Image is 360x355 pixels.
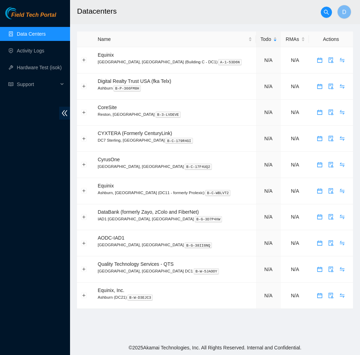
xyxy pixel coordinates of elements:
[98,130,172,136] span: CYXTERA (Formerly CenturyLink)
[314,290,325,301] button: calendar
[314,211,325,222] button: calendar
[321,9,332,15] span: search
[98,78,171,84] span: Digital Realty Trust USA (fka Telx)
[325,81,337,92] button: audit
[337,55,348,66] button: swap
[314,107,325,118] button: calendar
[314,267,325,272] span: calendar
[98,190,252,196] p: Ashburn, [GEOGRAPHIC_DATA] (DC11 - formerly Prolexic)
[17,77,58,91] span: Support
[325,214,337,220] a: audit
[325,188,337,194] a: audit
[260,56,277,64] div: N/A
[337,5,351,19] button: D
[325,293,337,298] a: audit
[11,12,56,19] span: Field Tech Portal
[337,133,348,144] button: swap
[314,136,325,141] a: calendar
[314,240,325,246] a: calendar
[326,188,336,194] span: audit
[98,183,114,189] span: Equinix
[98,111,252,118] p: Reston, [GEOGRAPHIC_DATA]
[337,188,347,194] span: swap
[325,159,337,170] button: audit
[165,138,193,144] kbd: B-C-179R4GI
[337,188,348,194] a: swap
[325,211,337,222] button: audit
[314,159,325,170] button: calendar
[314,185,325,197] button: calendar
[337,214,347,220] span: swap
[326,240,336,246] span: audit
[337,109,348,115] a: swap
[205,190,230,196] kbd: B-C-WBLVT2
[314,237,325,249] button: calendar
[260,161,277,169] div: N/A
[326,136,336,141] span: audit
[81,109,87,115] button: Expand row
[326,109,336,115] span: audit
[260,187,277,195] div: N/A
[113,85,141,92] kbd: B-P-366FM8H
[81,162,87,168] button: Expand row
[314,293,325,298] a: calendar
[337,240,348,246] a: swap
[98,59,252,65] p: [GEOGRAPHIC_DATA], [GEOGRAPHIC_DATA] (Building C - DC1)
[285,239,305,247] div: N/A
[325,84,337,89] a: audit
[81,214,87,220] button: Expand row
[326,84,336,89] span: audit
[325,133,337,144] button: audit
[337,237,348,249] button: swap
[195,216,222,222] kbd: B-G-3D7P4XW
[98,216,252,222] p: IAD1 [GEOGRAPHIC_DATA], [GEOGRAPHIC_DATA]
[155,112,181,118] kbd: B-3-LVDEVE
[81,188,87,194] button: Expand row
[337,264,348,275] button: swap
[314,188,325,194] a: calendar
[314,109,325,115] a: calendar
[337,267,347,272] span: swap
[337,162,348,168] a: swap
[70,340,360,355] footer: © 2025 Akamai Technologies, Inc. All Rights Reserved. Internal and Confidential.
[314,57,325,63] a: calendar
[260,83,277,90] div: N/A
[325,107,337,118] button: audit
[309,31,353,47] th: Actions
[325,290,337,301] button: audit
[260,239,277,247] div: N/A
[285,83,305,90] div: N/A
[325,240,337,246] a: audit
[260,135,277,142] div: N/A
[81,240,87,246] button: Expand row
[260,265,277,273] div: N/A
[337,159,348,170] button: swap
[337,109,347,115] span: swap
[321,7,332,18] button: search
[81,293,87,298] button: Expand row
[98,137,252,143] p: DC7 Sterling, [GEOGRAPHIC_DATA]
[325,162,337,168] a: audit
[81,84,87,89] button: Expand row
[218,59,241,65] kbd: A-1-53D6N
[59,107,70,120] span: double-left
[285,135,305,142] div: N/A
[325,136,337,141] a: audit
[342,8,346,16] span: D
[325,264,337,275] button: audit
[194,268,219,275] kbd: B-W-5JAOOY
[81,267,87,272] button: Expand row
[314,214,325,220] a: calendar
[337,290,348,301] button: swap
[325,267,337,272] a: audit
[314,84,325,89] a: calendar
[325,185,337,197] button: audit
[98,52,114,58] span: Equinix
